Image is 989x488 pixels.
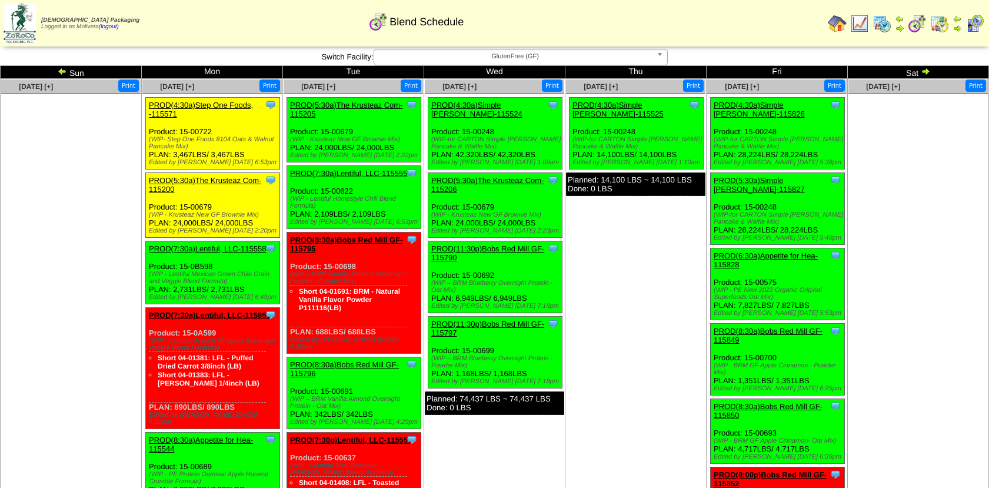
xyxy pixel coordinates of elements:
a: [DATE] [+] [725,82,759,91]
a: PROD(8:30a)Appetite for Hea-115544 [149,436,253,453]
img: calendarprod.gif [873,14,891,33]
span: Logged in as Molivera [41,17,139,30]
div: (WIP - PE New 2022 Organic Original Superfoods Oat Mix) [714,287,844,301]
div: Edited by [PERSON_NAME] [DATE] 5:38pm [714,159,844,166]
img: Tooltip [265,309,277,321]
img: arrowright.gif [953,24,962,33]
img: zoroco-logo-small.webp [4,4,36,43]
a: PROD(7:30a)Lentiful, LLC-115855 [149,311,271,320]
img: Tooltip [547,174,559,186]
a: [DATE] [+] [19,82,53,91]
img: Tooltip [265,434,277,446]
img: Tooltip [830,99,841,111]
div: (WIP - BRM GF Apple Cinnamon - Powder Mix) [714,362,844,376]
div: (WIP – BRM Blueberry Overnight Protein - Powder Mix) [431,355,562,369]
div: Product: 15-00692 PLAN: 6,949LBS / 6,949LBS [428,241,562,313]
div: Planned: 74,437 LBS ~ 74,437 LBS Done: 0 LBS [425,391,564,415]
td: Mon [142,66,283,79]
button: Print [118,79,139,92]
a: PROD(5:30a)The Krusteaz Com-115206 [431,176,544,194]
img: Tooltip [830,174,841,186]
img: calendarblend.gif [369,12,388,31]
img: Tooltip [830,250,841,261]
a: Short 04-01381: LFL - Puffed Dried Carrot 3/8inch (LB) [158,354,253,370]
img: arrowleft.gif [953,14,962,24]
a: (logout) [99,24,119,30]
div: Product: 15-00248 PLAN: 14,100LBS / 14,100LBS [570,98,704,170]
div: Product: 15-00698 PLAN: 688LBS / 688LBS [287,233,421,354]
a: Short 04-01691: BRM - Natural Vanilla Flavor Powder P111116(LB) [299,287,400,312]
div: (WIP – BRM Blueberry Overnight Protein - Oat Mix) [431,280,562,294]
div: Product: 15-00691 PLAN: 342LBS / 342LBS [287,357,421,429]
img: calendarinout.gif [930,14,949,33]
a: PROD(8:30a)Bobs Red Mill GF-115850 [714,402,822,420]
img: Tooltip [830,325,841,337]
div: (WIP - Lentiful Homestyle Chili Blend Formula) [290,195,421,210]
img: Tooltip [688,99,700,111]
img: line_graph.gif [850,14,869,33]
a: [DATE] [+] [866,82,900,91]
img: calendarcustomer.gif [965,14,984,33]
div: Edited by [PERSON_NAME] [DATE] 4:29pm [290,419,421,426]
img: Tooltip [547,243,559,254]
div: Product: 15-0B598 PLAN: 2,731LBS / 2,731LBS [146,241,280,304]
a: PROD(4:30a)Simple [PERSON_NAME]-115826 [714,101,805,118]
a: PROD(7:30a)Lentiful, LLC-115555 [290,169,407,178]
div: Edited by [PERSON_NAME] [DATE] 2:22pm [290,152,421,159]
a: [DATE] [+] [584,82,618,91]
img: Tooltip [265,99,277,111]
div: (WIP - Lentiful Thai Coconut [PERSON_NAME] Blend Formula) [290,462,421,476]
div: (WIP - BRM GF Apple Cinnamon- Oat Mix) [714,437,844,444]
a: PROD(5:30a)The Krusteaz Com-115205 [290,101,402,118]
div: Edited by [PERSON_NAME] [DATE] 6:53pm [149,159,279,166]
a: PROD(6:30a)Appetite for Hea-115828 [714,251,818,269]
img: arrowright.gif [921,67,930,76]
div: (WIP – BRM Vanilla Almond Overnight Protein - Oat Mix) [290,396,421,410]
img: Tooltip [406,234,418,245]
span: GlutenFree (GF) [379,49,652,64]
div: Product: 15-00700 PLAN: 1,351LBS / 1,351LBS [711,324,845,396]
a: [DATE] [+] [301,82,335,91]
img: home.gif [828,14,847,33]
td: Wed [424,66,565,79]
div: Edited by [PERSON_NAME] [DATE] 1:10am [572,159,703,166]
img: Tooltip [406,99,418,111]
div: (WIP-for CARTON Simple [PERSON_NAME] Pancake & Waffle Mix) [714,211,844,225]
a: PROD(8:00p)Bobs Red Mill GF-115852 [714,470,827,488]
a: Short 04-01383: LFL - [PERSON_NAME] 1/4inch (LB) [158,371,259,387]
div: (WIP - Lentiful Mexican Green Chile Grain and Veggie Blend Formula) [149,271,279,285]
div: Edited by [PERSON_NAME] [DATE] 2:23pm [431,227,562,234]
a: PROD(7:30a)Lentiful, LLC-115558 [149,244,266,253]
button: Print [259,79,280,92]
div: Edited by [PERSON_NAME] [DATE] 2:20pm [149,227,279,234]
img: calendarblend.gif [908,14,927,33]
div: Product: 15-00248 PLAN: 28,224LBS / 28,224LBS [711,173,845,245]
div: Edited by [PERSON_NAME] [DATE] 6:26pm [714,453,844,460]
a: PROD(8:30a)Bobs Red Mill GF-115796 [290,360,399,378]
a: [DATE] [+] [442,82,477,91]
img: Tooltip [830,469,841,480]
a: PROD(8:30a)Bobs Red Mill GF-115849 [714,327,822,344]
a: PROD(5:30a)Simple [PERSON_NAME]-115827 [714,176,805,194]
a: [DATE] [+] [160,82,194,91]
div: Product: 15-00679 PLAN: 24,000LBS / 24,000LBS [287,98,421,162]
button: Print [542,79,562,92]
img: Tooltip [547,99,559,111]
div: (WIP - Krusteaz New GF Brownie Mix) [149,211,279,218]
a: PROD(11:30p)Bobs Red Mill GF-115797 [431,320,544,337]
button: Print [401,79,421,92]
button: Print [965,79,986,92]
a: PROD(5:30a)The Krusteaz Com-115200 [149,176,261,194]
img: Tooltip [406,167,418,179]
div: Planned: 14,100 LBS ~ 14,100 LBS Done: 0 LBS [566,172,705,196]
td: Sat [848,66,989,79]
div: Product: 15-0A599 PLAN: 890LBS / 890LBS [146,308,280,429]
div: Edited by [PERSON_NAME] [DATE] 5:48pm [714,234,844,241]
td: Tue [283,66,424,79]
div: (WIP-for CARTON Simple [PERSON_NAME] Pancake & Waffle Mix) [431,136,562,150]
